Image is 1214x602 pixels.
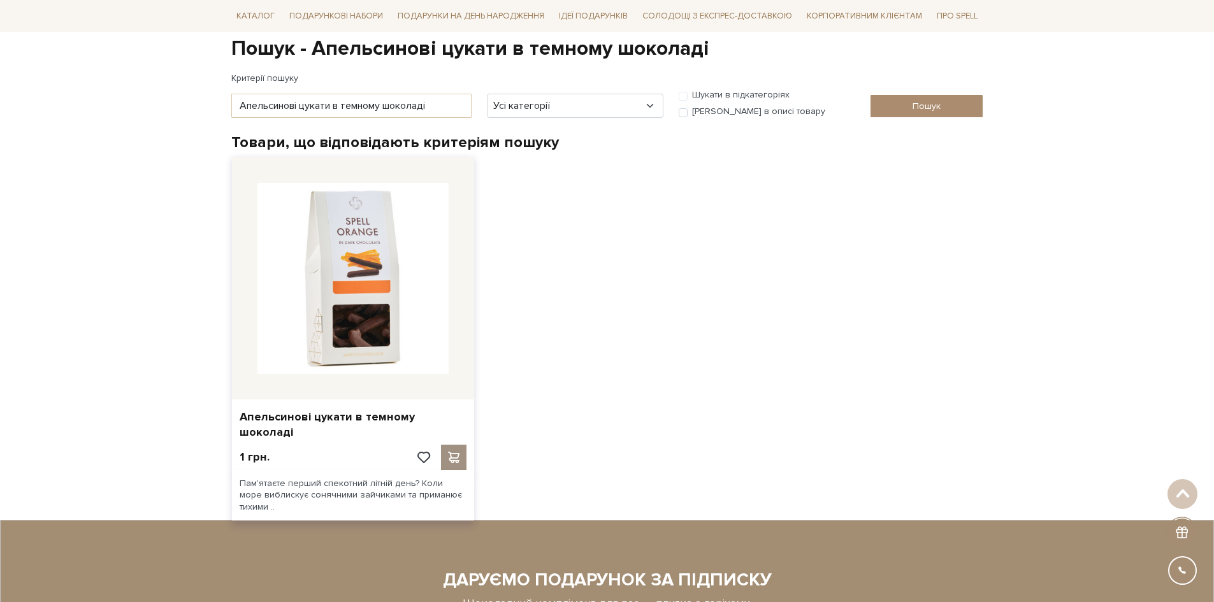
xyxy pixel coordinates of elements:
[679,108,688,117] input: [PERSON_NAME] в описі товару
[231,133,983,152] h2: Товари, що відповідають критеріям пошуку
[231,94,472,118] input: Ключові слова
[240,450,270,464] p: 1 грн.
[554,6,633,26] span: Ідеї подарунків
[932,6,983,26] span: Про Spell
[231,36,983,62] h1: Пошук - Апельсинові цукати в темному шоколаді
[393,6,549,26] span: Подарунки на День народження
[802,5,927,27] a: Корпоративним клієнтам
[284,6,388,26] span: Подарункові набори
[692,106,825,117] label: [PERSON_NAME] в описі товару
[637,5,797,27] a: Солодощі з експрес-доставкою
[232,470,474,520] div: Пам'ятаєте перший спекотний літній день? Коли море виблискує сонячними зайчиками та приманює тихи...
[231,67,298,89] label: Критерії пошуку
[692,89,790,101] label: Шукати в підкатегоріях
[231,6,280,26] a: Каталог
[871,95,983,117] input: Пошук
[240,410,466,440] a: Апельсинові цукати в темному шоколаді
